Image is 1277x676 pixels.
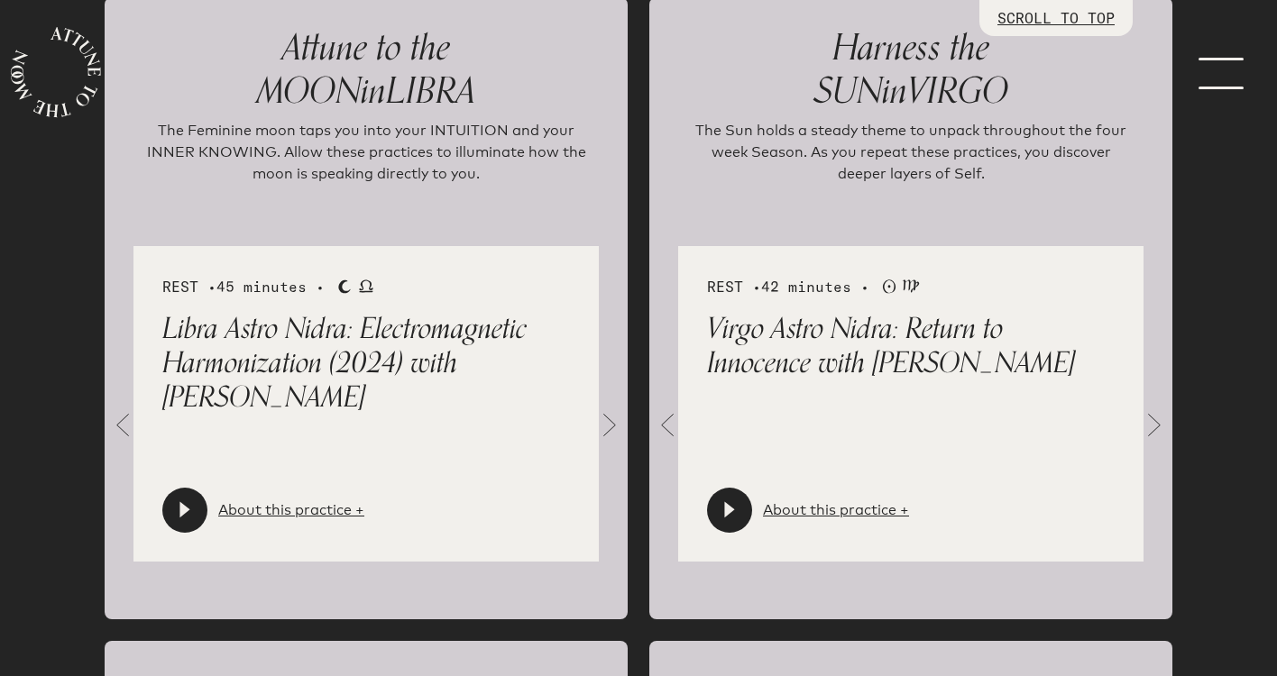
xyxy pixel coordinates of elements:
p: MOON LIBRA [133,26,599,113]
p: The Feminine moon taps you into your INTUITION and your INNER KNOWING. Allow these practices to i... [141,120,592,210]
a: About this practice + [218,499,364,521]
p: SCROLL TO TOP [997,7,1115,29]
span: 42 minutes • [761,278,869,296]
span: in [882,61,907,121]
p: SUN VIRGO [678,26,1144,113]
div: REST • [707,275,1115,297]
p: Libra Astro Nidra: Electromagnetic Harmonization (2024) with [PERSON_NAME] [162,312,570,416]
span: in [361,61,386,121]
span: Harness the [832,18,989,78]
p: Virgo Astro Nidra: Return to Innocence with [PERSON_NAME] [707,312,1115,381]
a: About this practice + [763,499,909,521]
div: REST • [162,275,570,297]
span: Attune to the [282,18,450,78]
p: The Sun holds a steady theme to unpack throughout the four week Season. As you repeat these pract... [685,120,1136,210]
span: 45 minutes • [216,278,325,296]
